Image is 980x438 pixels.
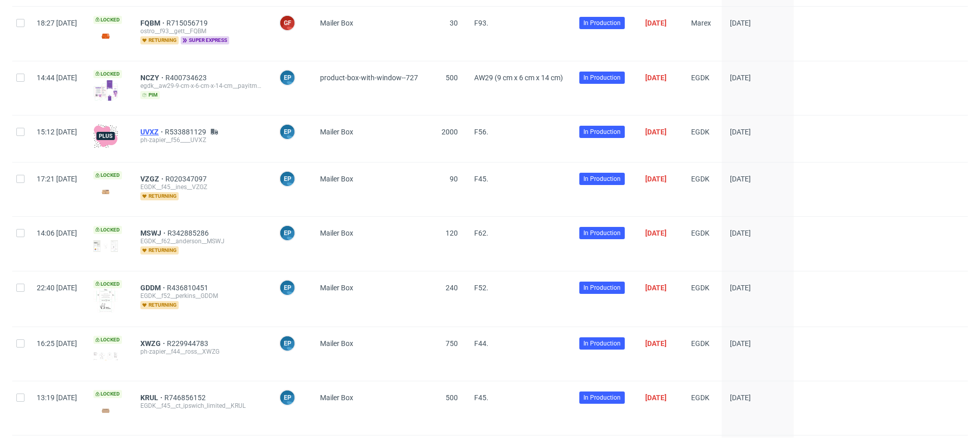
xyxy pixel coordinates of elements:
[167,229,211,237] a: R342885286
[140,246,179,255] span: returning
[730,19,751,27] span: [DATE]
[93,171,122,179] span: Locked
[730,128,751,136] span: [DATE]
[93,70,122,78] span: Locked
[474,74,563,82] span: AW29 (9 cm x 6 cm x 14 cm)
[140,229,167,237] a: MSWJ
[450,175,458,183] span: 90
[93,226,122,234] span: Locked
[446,339,458,348] span: 750
[93,240,118,251] img: data
[280,16,295,30] figcaption: GF
[140,301,179,309] span: returning
[140,74,165,82] a: NCZY
[645,128,667,136] span: [DATE]
[140,36,179,44] span: returning
[140,402,263,410] div: EGDK__f45__ct_ipswich_limited__KRUL
[583,283,621,292] span: In Production
[450,19,458,27] span: 30
[446,229,458,237] span: 120
[140,348,263,356] div: ph-zapier__f44__ross__XWZG
[140,175,165,183] span: VZGZ
[691,284,709,292] span: EGDK
[320,229,353,237] span: Mailer Box
[165,175,209,183] a: R020347097
[93,185,118,199] img: version_two_editor_design
[320,339,353,348] span: Mailer Box
[691,394,709,402] span: EGDK
[730,284,751,292] span: [DATE]
[446,284,458,292] span: 240
[320,284,353,292] span: Mailer Box
[181,36,229,44] span: super express
[37,128,77,136] span: 15:12 [DATE]
[691,74,709,82] span: EGDK
[140,128,165,136] a: UVXZ
[645,74,667,82] span: [DATE]
[165,128,208,136] a: R533881129
[280,390,295,405] figcaption: EP
[37,19,77,27] span: 18:27 [DATE]
[645,175,667,183] span: [DATE]
[474,175,488,183] span: F45.
[691,175,709,183] span: EGDK
[320,394,353,402] span: Mailer Box
[280,281,295,295] figcaption: EP
[320,175,353,183] span: Mailer Box
[93,336,122,344] span: Locked
[167,339,210,348] a: R229944783
[37,74,77,82] span: 14:44 [DATE]
[140,136,263,144] div: ph-zapier__f56____UVXZ
[37,339,77,348] span: 16:25 [DATE]
[320,128,353,136] span: Mailer Box
[583,339,621,348] span: In Production
[474,229,488,237] span: F62.
[583,393,621,402] span: In Production
[474,339,488,348] span: F44.
[166,19,210,27] span: R715056719
[140,82,263,90] div: egdk__aw29-9-cm-x-6-cm-x-14-cm__payitmonthly__NCZY
[140,394,164,402] a: KRUL
[446,74,458,82] span: 500
[167,284,210,292] span: R436810451
[645,284,667,292] span: [DATE]
[37,284,77,292] span: 22:40 [DATE]
[140,284,167,292] a: GDDM
[442,128,458,136] span: 2000
[645,339,667,348] span: [DATE]
[140,19,166,27] a: FQBM
[93,29,118,43] img: version_two_editor_design
[93,404,118,418] img: version_two_editor_design
[93,280,122,288] span: Locked
[730,229,751,237] span: [DATE]
[645,19,667,27] span: [DATE]
[474,394,488,402] span: F45.
[691,339,709,348] span: EGDK
[691,128,709,136] span: EGDK
[280,226,295,240] figcaption: EP
[583,73,621,82] span: In Production
[140,27,263,35] div: ostro__f93__gett__FQBM
[37,229,77,237] span: 14:06 [DATE]
[140,91,160,99] span: pim
[691,19,711,27] span: Marex
[164,394,208,402] a: R746856152
[583,228,621,238] span: In Production
[730,394,751,402] span: [DATE]
[140,183,263,191] div: EGDK__f45__ines__VZGZ
[320,74,418,82] span: product-box-with-window--727
[583,127,621,136] span: In Production
[140,339,167,348] a: XWZG
[730,339,751,348] span: [DATE]
[320,19,353,27] span: Mailer Box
